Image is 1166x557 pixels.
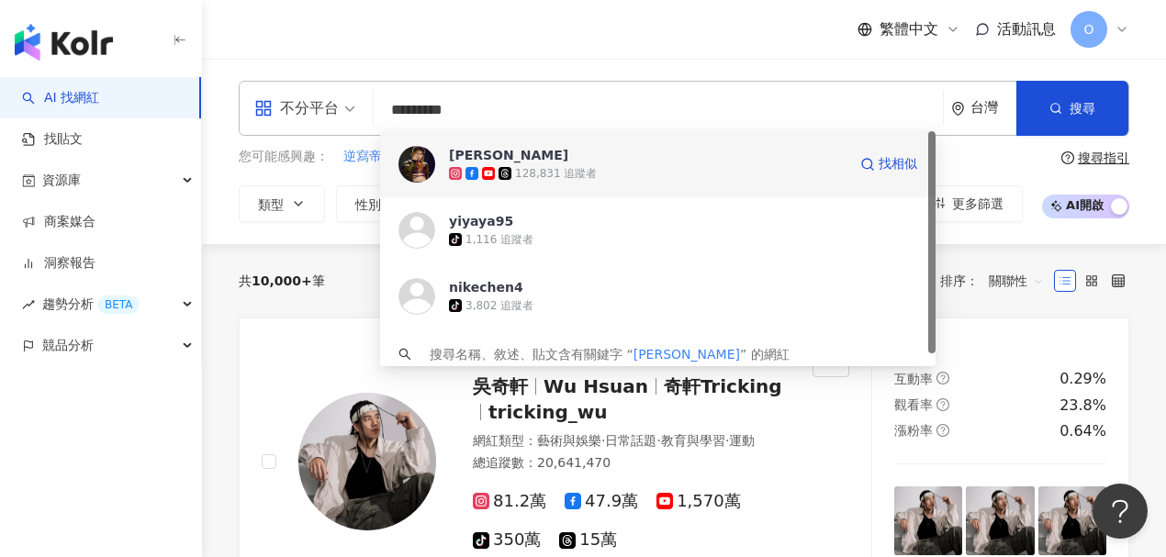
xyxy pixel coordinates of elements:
[42,160,81,201] span: 資源庫
[336,185,422,222] button: 性別
[1078,150,1129,165] div: 搜尋指引
[449,212,513,230] div: yiyaya95
[1083,19,1093,39] span: O
[355,197,381,212] span: 性別
[633,347,740,362] span: [PERSON_NAME]
[252,273,312,288] span: 10,000+
[258,197,284,212] span: 類型
[656,492,741,511] span: 1,570萬
[601,433,605,448] span: ·
[970,100,1016,116] div: 台灣
[936,398,949,411] span: question-circle
[1070,101,1095,116] span: 搜尋
[661,433,725,448] span: 教育與學習
[42,325,94,366] span: 競品分析
[894,372,933,386] span: 互動率
[15,24,113,61] img: logo
[22,89,99,107] a: searchAI 找網紅
[537,433,601,448] span: 藝術與娛樂
[997,20,1056,38] span: 活動訊息
[936,372,949,384] span: question-circle
[398,146,435,183] img: KOL Avatar
[913,185,1023,222] button: 更多篩選
[1038,486,1106,554] img: post-image
[729,433,755,448] span: 運動
[42,284,140,325] span: 趨勢分析
[239,185,325,222] button: 類型
[343,148,459,166] span: 逆寫帝國與當代實踐
[894,423,933,438] span: 漲粉率
[488,401,608,423] span: tricking_wu
[22,213,95,231] a: 商案媒合
[398,212,435,249] img: KOL Avatar
[473,492,546,511] span: 81.2萬
[254,99,273,117] span: appstore
[449,146,568,164] div: [PERSON_NAME]
[880,19,938,39] span: 繁體中文
[951,102,965,116] span: environment
[342,147,460,167] button: 逆寫帝國與當代實踐
[559,530,617,550] span: 15萬
[664,375,782,397] span: 奇軒Tricking
[894,397,933,412] span: 觀看率
[1059,395,1106,416] div: 23.8%
[952,196,1003,211] span: 更多篩選
[398,348,411,361] span: search
[605,433,656,448] span: 日常話題
[398,278,435,315] img: KOL Avatar
[544,375,648,397] span: Wu Hsuan
[1059,369,1106,389] div: 0.29%
[936,424,949,437] span: question-circle
[473,375,528,397] span: 吳奇軒
[239,148,329,166] span: 您可能感興趣：
[22,130,83,149] a: 找貼文
[22,254,95,273] a: 洞察報告
[239,273,325,288] div: 共 筆
[879,155,917,173] span: 找相似
[894,486,962,554] img: post-image
[298,393,436,530] img: KOL Avatar
[449,278,523,296] div: nikechen4
[97,295,140,314] div: BETA
[515,166,597,182] div: 128,831 追蹤者
[565,492,638,511] span: 47.9萬
[254,94,339,123] div: 不分平台
[940,266,1054,295] div: 排序：
[1016,81,1128,136] button: 搜尋
[465,298,533,314] div: 3,802 追蹤者
[725,433,729,448] span: ·
[966,486,1034,554] img: post-image
[473,454,790,473] div: 總追蹤數 ： 20,641,470
[860,146,917,183] a: 找相似
[1061,151,1074,164] span: question-circle
[473,530,541,550] span: 350萬
[430,344,790,364] div: 搜尋名稱、敘述、貼文含有關鍵字 “ ” 的網紅
[465,232,533,248] div: 1,116 追蹤者
[473,432,790,451] div: 網紅類型 ：
[656,433,660,448] span: ·
[1059,421,1106,441] div: 0.64%
[1093,484,1148,539] iframe: Help Scout Beacon - Open
[22,298,35,311] span: rise
[989,266,1044,295] span: 關聯性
